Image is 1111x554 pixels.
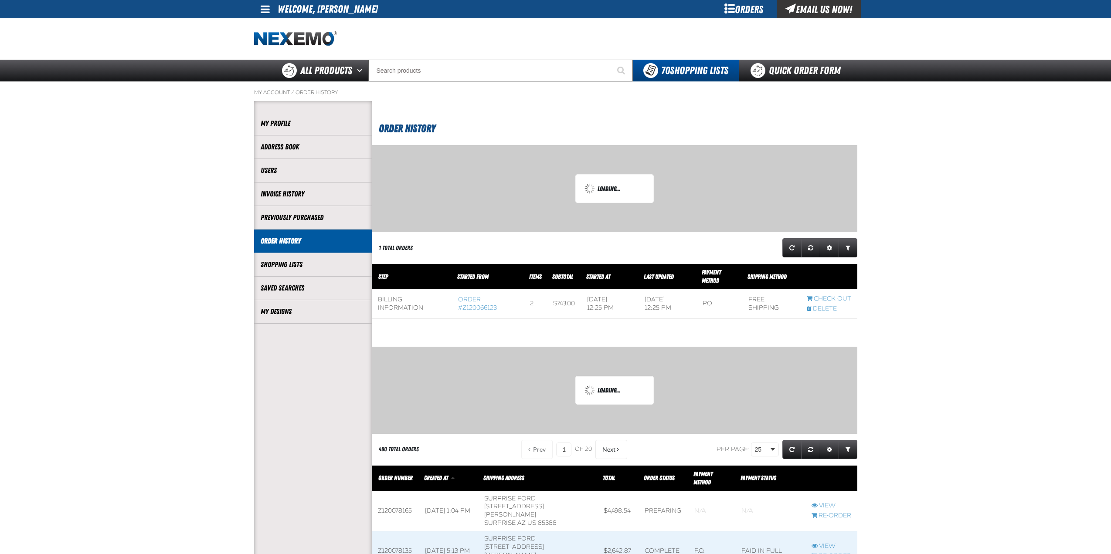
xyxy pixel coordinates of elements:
[602,446,615,453] span: Next Page
[598,491,639,531] td: $4,498.54
[458,296,497,311] a: Order #Z120066123
[254,89,290,96] a: My Account
[661,64,728,77] span: Shopping Lists
[378,296,446,312] div: Billing Information
[291,89,294,96] span: /
[812,542,851,551] a: View Z120078135 order
[484,535,536,542] span: Surprise Ford
[782,440,802,459] a: Refresh grid action
[839,238,857,257] a: Expand or Collapse Grid Filters
[575,446,592,453] span: of 20
[611,60,633,81] button: Start Searching
[261,118,365,128] a: My Profile
[661,64,670,77] strong: 70
[633,60,739,81] button: You have 70 Shopping Lists. Open to view details
[368,60,633,81] input: Search
[584,385,645,395] div: Loading...
[639,491,688,531] td: Preparing
[688,491,735,531] td: Blank
[261,283,365,293] a: Saved Searches
[379,445,419,453] div: 490 Total Orders
[296,89,338,96] a: Order History
[261,260,365,270] a: Shopping Lists
[820,238,839,257] a: Expand or Collapse Grid Settings
[538,519,557,527] bdo: 85388
[254,31,337,47] a: Home
[261,236,365,246] a: Order History
[805,465,857,491] th: Row actions
[801,238,820,257] a: Reset grid action
[644,474,675,481] a: Order Status
[747,273,787,280] span: Shipping Method
[457,273,489,280] span: Started From
[782,238,802,257] a: Refresh grid action
[556,443,571,456] input: Current page number
[742,290,801,319] td: Free Shipping
[424,474,448,481] span: Created At
[696,290,742,319] td: P.O.
[741,474,776,481] span: Payment Status
[261,189,365,199] a: Invoice History
[261,307,365,317] a: My Designs
[639,290,696,319] td: [DATE] 12:25 PM
[812,512,851,520] a: Re-Order Z120078165 order
[424,474,449,481] a: Created At
[261,166,365,176] a: Users
[354,60,368,81] button: Open All Products pages
[484,519,516,527] span: SURPRISE
[755,445,769,454] span: 25
[801,264,857,290] th: Row actions
[261,142,365,152] a: Address Book
[261,213,365,223] a: Previously Purchased
[378,273,388,280] span: Step
[484,495,536,502] span: Surprise Ford
[739,60,857,81] a: Quick Order Form
[581,290,639,319] td: [DATE] 12:25 PM
[379,122,435,135] span: Order History
[584,183,645,194] div: Loading...
[379,244,413,252] div: 1 Total Orders
[603,474,615,481] a: Total
[300,63,352,78] span: All Products
[586,273,610,280] a: Started At
[529,273,542,280] span: Items
[484,503,544,518] span: [STREET_ADDRESS][PERSON_NAME]
[254,31,337,47] img: Nexemo logo
[524,290,547,319] td: 2
[820,440,839,459] a: Expand or Collapse Grid Settings
[419,491,479,531] td: [DATE] 1:04 PM
[527,519,536,527] span: US
[517,519,526,527] span: AZ
[807,295,851,303] a: Continue checkout started from Z120066123
[547,290,581,319] td: $743.00
[717,445,750,453] span: Per page:
[839,440,857,459] a: Expand or Collapse Grid Filters
[254,89,857,96] nav: Breadcrumbs
[552,273,573,280] a: Subtotal
[812,502,851,510] a: View Z120078165 order
[702,269,721,284] a: Payment Method
[378,474,413,481] a: Order Number
[644,273,674,280] a: Last Updated
[372,491,419,531] td: Z120078165
[483,474,524,481] span: Shipping Address
[801,440,820,459] a: Reset grid action
[735,491,805,531] td: Blank
[693,470,713,486] span: Payment Method
[595,440,627,459] button: Next Page
[807,305,851,313] a: Delete checkout started from Z120066123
